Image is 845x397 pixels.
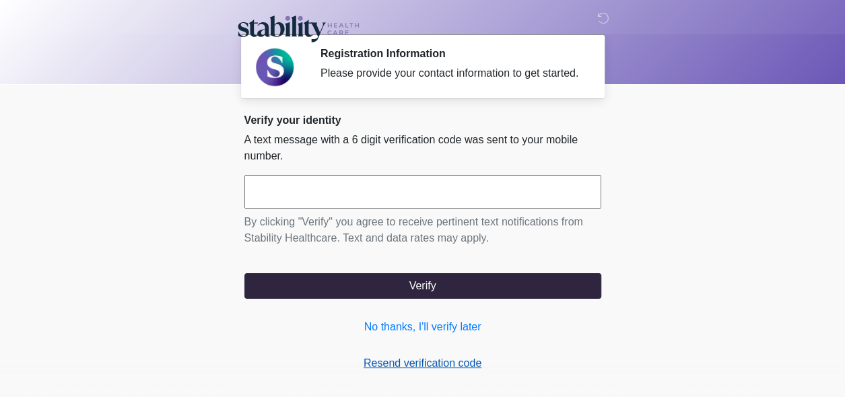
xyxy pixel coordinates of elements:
[244,114,601,127] h2: Verify your identity
[320,65,581,81] div: Please provide your contact information to get started.
[231,10,366,44] img: Stability Healthcare Logo
[244,132,601,164] p: A text message with a 6 digit verification code was sent to your mobile number.
[244,319,601,335] a: No thanks, I'll verify later
[244,273,601,299] button: Verify
[244,214,601,246] p: By clicking "Verify" you agree to receive pertinent text notifications from Stability Healthcare....
[244,355,601,371] a: Resend verification code
[255,47,295,87] img: Agent Avatar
